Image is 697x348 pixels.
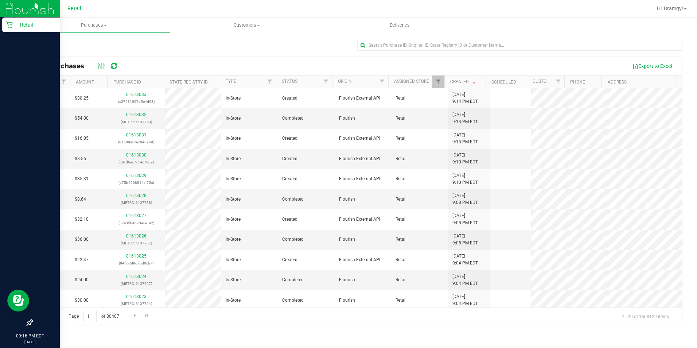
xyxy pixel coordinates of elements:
span: Retail [396,115,406,122]
span: Flourish [339,115,355,122]
span: Retail [396,297,406,304]
a: Scheduled [491,80,516,85]
span: In-Store [226,297,241,304]
p: Retail [13,20,57,29]
span: [DATE] 9:14 PM EDT [452,91,478,105]
p: (37a35b4b73ece892) [112,220,160,227]
a: 01613023 [126,294,147,299]
span: Retail [67,5,81,12]
span: [DATE] 9:10 PM EDT [452,152,478,166]
span: Flourish [339,297,355,304]
a: Phone [570,80,585,85]
a: 01613028 [126,193,147,198]
span: Created [282,135,297,142]
span: In-Store [226,95,241,102]
span: $22.47 [75,256,89,263]
span: Retail [396,277,406,283]
span: Completed [282,277,304,283]
a: Filter [376,76,388,88]
p: [DATE] [3,339,57,345]
a: Filter [320,76,332,88]
iframe: Resource center [7,290,29,312]
input: 1 [83,311,97,322]
a: 01613029 [126,173,147,178]
a: Purchases [17,18,170,33]
span: [DATE] 9:05 PM EDT [452,233,478,247]
p: (METRC: 6137750) [112,119,160,125]
span: Completed [282,297,304,304]
span: Flourish External API [339,256,380,263]
span: In-Store [226,216,241,223]
span: Created [282,256,297,263]
span: Completed [282,196,304,203]
inline-svg: Retail [5,21,13,28]
a: Filter [58,76,70,88]
a: Filter [552,76,564,88]
span: $8.64 [75,196,86,203]
button: Export to Excel [628,60,677,72]
p: (81509ac7e7048959) [112,139,160,146]
span: $80.25 [75,95,89,102]
span: In-Store [226,196,241,203]
span: Completed [282,115,304,122]
a: Origin [338,79,352,84]
span: $54.00 [75,115,89,122]
span: Flourish External API [339,135,380,142]
span: Retail [396,236,406,243]
a: Deliveries [323,18,476,33]
span: Retail [396,256,406,263]
span: In-Store [226,256,241,263]
span: Flourish External API [339,155,380,162]
span: Retail [396,155,406,162]
p: (b8cd6ec7c14c7602) [112,159,160,166]
a: Amount [76,80,94,85]
span: Purchases [17,22,170,28]
span: In-Store [226,175,241,182]
span: $32.10 [75,216,89,223]
a: Go to the last page [141,311,152,321]
span: [DATE] 9:04 PM EDT [452,253,478,267]
span: Flourish External API [339,175,380,182]
span: [DATE] 9:10 PM EDT [452,172,478,186]
p: (METRC: 6137697) [112,280,160,287]
span: Flourish External API [339,216,380,223]
span: [DATE] 9:08 PM EDT [452,192,478,206]
span: Flourish [339,236,355,243]
a: Address [608,80,627,85]
a: 01613031 [126,132,147,138]
p: (a27531097d5c4d92) [112,98,160,105]
span: In-Store [226,135,241,142]
a: Filter [432,76,444,88]
span: Created [282,175,297,182]
span: Created [282,95,297,102]
p: (84f87bf8d75d0cb7) [112,260,160,267]
span: Hi, Bramgy! [657,5,683,11]
p: (METRC: 6137738) [112,199,160,206]
span: Page of 80407 [62,311,125,322]
span: Flourish External API [339,95,380,102]
span: [DATE] 9:04 PM EDT [452,293,478,307]
span: Retail [396,135,406,142]
span: Retail [396,196,406,203]
span: $35.31 [75,175,89,182]
span: Flourish [339,196,355,203]
a: 01613026 [126,233,147,239]
span: Deliveries [380,22,420,28]
a: 01613030 [126,152,147,158]
a: Go to the next page [130,311,140,321]
span: Completed [282,236,304,243]
span: [DATE] 9:04 PM EDT [452,273,478,287]
span: $30.00 [75,297,89,304]
span: In-Store [226,155,241,162]
span: [DATE] 9:13 PM EDT [452,111,478,125]
span: Created [282,216,297,223]
a: 01613025 [126,254,147,259]
span: In-Store [226,236,241,243]
span: Retail [396,216,406,223]
a: State Registry ID [170,80,208,85]
a: Filter [264,76,276,88]
a: 01613032 [126,112,147,117]
span: $8.56 [75,155,86,162]
a: Created [450,79,477,84]
span: $24.00 [75,277,89,283]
